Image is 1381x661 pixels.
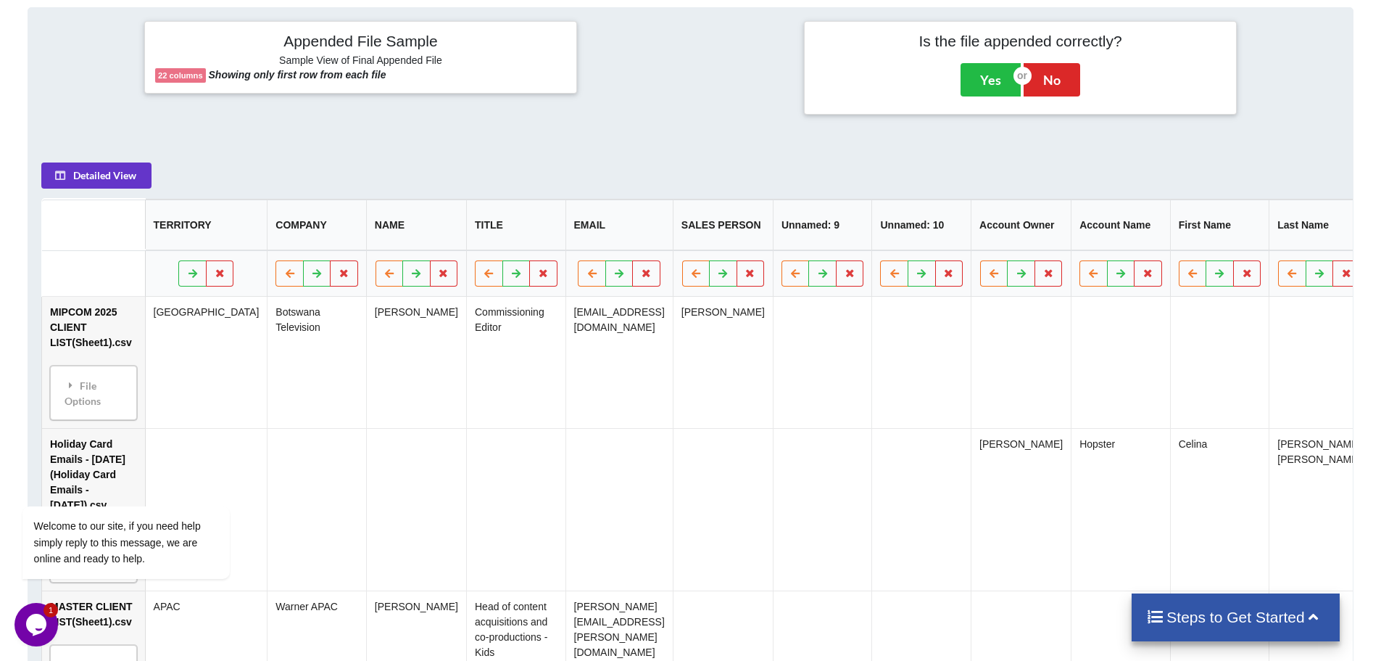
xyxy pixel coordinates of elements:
td: [PERSON_NAME] [971,428,1071,591]
td: [PERSON_NAME] [366,297,466,428]
h4: Is the file appended correctly? [815,32,1226,50]
th: TITLE [466,200,565,250]
th: Last Name [1269,200,1369,250]
th: EMAIL [565,200,673,250]
h6: Sample View of Final Appended File [155,54,566,69]
iframe: chat widget [14,375,275,596]
th: Unnamed: 9 [773,200,872,250]
th: Account Owner [971,200,1071,250]
th: NAME [366,200,466,250]
th: SALES PERSON [673,200,773,250]
div: File Options [54,370,133,416]
td: [PERSON_NAME] [673,297,773,428]
td: MIPCOM 2025 CLIENT LIST(Sheet1).csv [42,297,145,428]
iframe: chat widget [14,603,61,646]
th: Account Name [1071,200,1171,250]
button: Yes [961,63,1021,97]
button: No [1024,63,1080,97]
h4: Appended File Sample [155,32,566,52]
td: [PERSON_NAME] [PERSON_NAME] [1269,428,1369,591]
td: [EMAIL_ADDRESS][DOMAIN_NAME] [565,297,673,428]
th: First Name [1170,200,1269,250]
th: Unnamed: 10 [872,200,971,250]
button: Detailed View [41,163,152,189]
td: Commissioning Editor [466,297,565,428]
td: [GEOGRAPHIC_DATA] [145,297,268,428]
b: Showing only first row from each file [209,69,386,81]
td: Botswana Television [268,297,367,428]
td: Celina [1170,428,1269,591]
b: 22 columns [158,71,203,80]
th: COMPANY [268,200,367,250]
h4: Steps to Get Started [1146,608,1325,626]
th: TERRITORY [145,200,268,250]
td: Hopster [1071,428,1171,591]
